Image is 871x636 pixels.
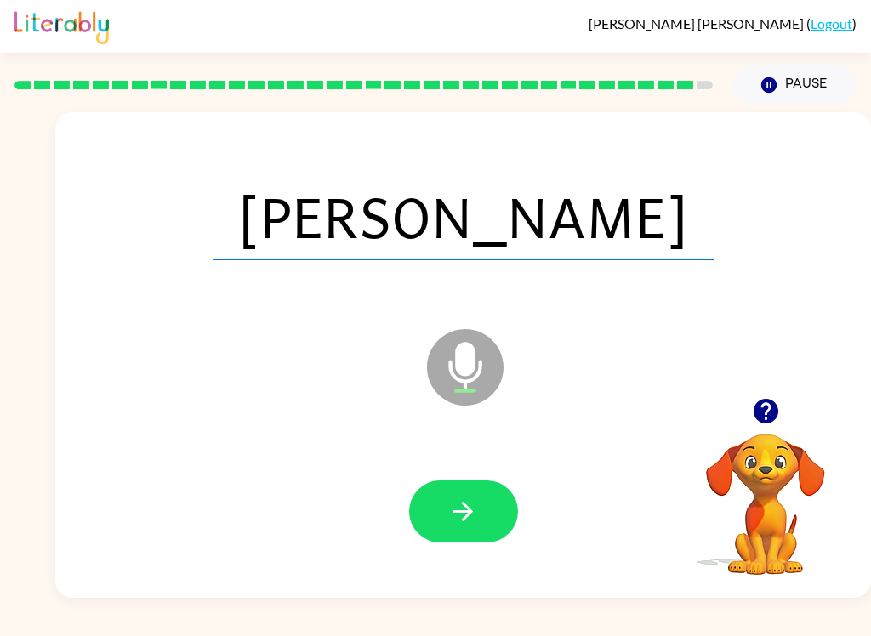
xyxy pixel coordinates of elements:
[733,65,857,105] button: Pause
[589,15,857,31] div: ( )
[811,15,852,31] a: Logout
[213,172,714,260] span: [PERSON_NAME]
[680,407,851,577] video: Your browser must support playing .mp4 files to use Literably. Please try using another browser.
[589,15,806,31] span: [PERSON_NAME] [PERSON_NAME]
[14,7,109,44] img: Literably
